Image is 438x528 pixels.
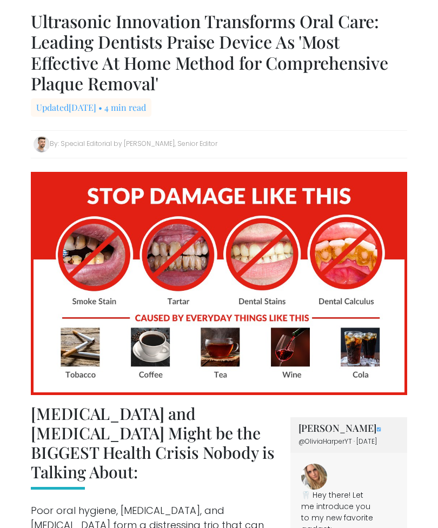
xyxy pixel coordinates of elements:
[298,423,399,435] h3: [PERSON_NAME]
[31,404,277,490] h2: [MEDICAL_DATA] and [MEDICAL_DATA] Might be the BIGGEST Health Crisis Nobody is Talking About:
[34,136,50,152] img: Image
[31,130,407,158] div: By: Special Editorial by [PERSON_NAME], Senior Editor
[31,172,407,396] img: producta1.jpg
[376,427,381,432] img: Image
[31,9,388,95] b: Ultrasonic Innovation Transforms Oral Care: Leading Dentists Praise Device As 'Most Effective At ...
[31,98,151,117] span: Updated [DATE] • 4 min read
[301,464,327,490] img: Image
[298,437,377,446] span: @OliviaHarperYT · [DATE]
